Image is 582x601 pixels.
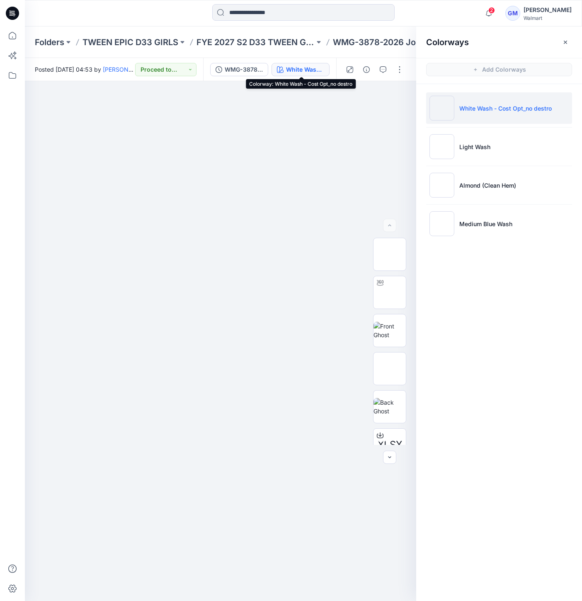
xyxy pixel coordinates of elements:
[459,142,490,151] p: Light Wash
[103,66,150,73] a: [PERSON_NAME]
[429,211,454,236] img: Medium Blue Wash
[459,104,552,113] p: White Wash - Cost Opt_no destro
[225,65,263,74] div: WMG-3878-2026 Jorts - Inseam 6.5_Full Colorway
[429,96,454,121] img: White Wash - Cost Opt_no destro
[459,181,516,190] p: Almond (Clean Hem)
[272,63,330,76] button: White Wash - Cost Opt_no destro
[35,36,64,48] a: Folders
[429,134,454,159] img: Light Wash
[210,63,268,76] button: WMG-3878-2026 Jorts - Inseam 6.5_Full Colorway
[426,37,469,47] h2: Colorways
[378,437,402,452] span: XLSX
[360,63,373,76] button: Details
[373,360,406,377] img: Side Ghost
[286,65,324,74] div: White Wash - Cost Opt_no destro
[373,322,406,339] img: Front Ghost
[35,65,135,74] span: Posted [DATE] 04:53 by
[488,7,495,14] span: 2
[524,5,572,15] div: [PERSON_NAME]
[505,6,520,21] div: GM
[333,36,451,48] p: WMG-3878-2026 Jorts - Inseam 6.5
[524,15,572,21] div: Walmart
[373,398,406,415] img: Back Ghost
[429,173,454,198] img: Almond (Clean Hem)
[459,220,512,228] p: Medium Blue Wash
[82,36,178,48] a: TWEEN EPIC D33 GIRLS
[196,36,315,48] a: FYE 2027 S2 D33 TWEEN GIRL EPIC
